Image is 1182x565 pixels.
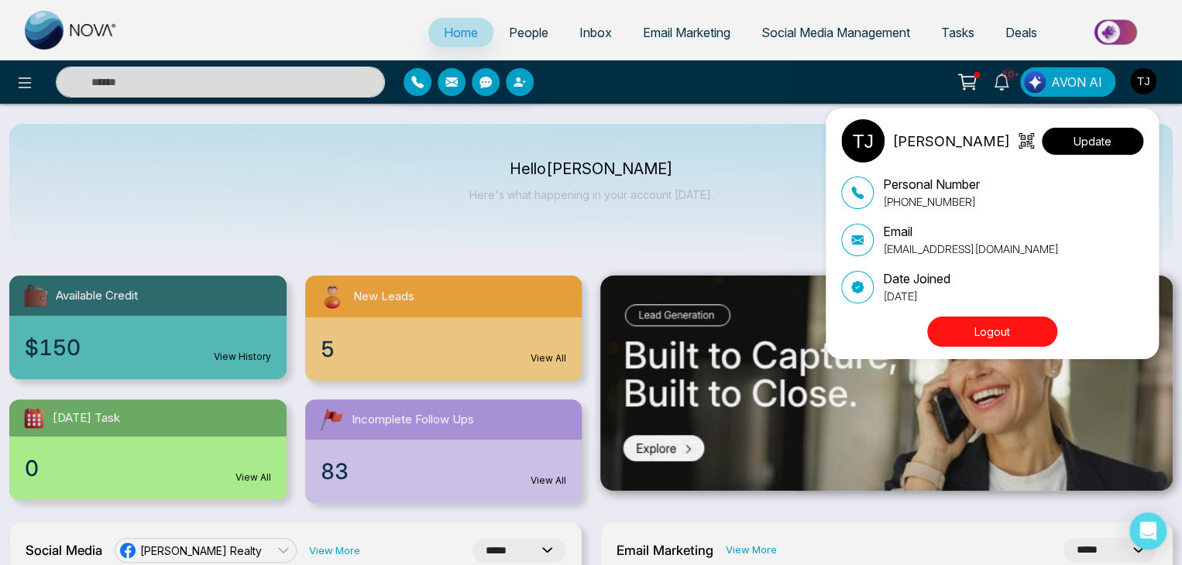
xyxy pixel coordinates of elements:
[1042,128,1143,155] button: Update
[883,288,950,304] p: [DATE]
[883,193,980,210] p: [PHONE_NUMBER]
[883,241,1059,257] p: [EMAIL_ADDRESS][DOMAIN_NAME]
[883,175,980,193] p: Personal Number
[927,317,1057,347] button: Logout
[883,269,950,288] p: Date Joined
[883,222,1059,241] p: Email
[892,131,1010,152] p: [PERSON_NAME]
[1129,512,1167,550] div: Open Intercom Messenger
